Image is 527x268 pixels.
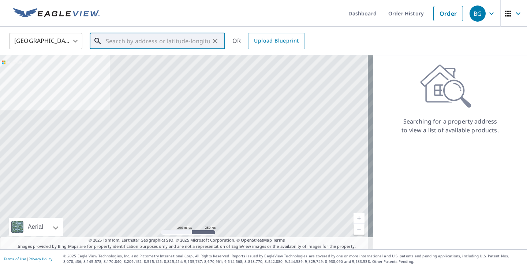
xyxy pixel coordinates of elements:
span: © 2025 TomTom, Earthstar Geographics SIO, © 2025 Microsoft Corporation, © [89,237,285,243]
a: OpenStreetMap [241,237,272,243]
p: | [4,257,52,261]
div: BG [470,5,486,22]
a: Terms [273,237,285,243]
span: Upload Blueprint [254,36,299,45]
p: © 2025 Eagle View Technologies, Inc. and Pictometry International Corp. All Rights Reserved. Repo... [63,253,523,264]
a: Current Level 5, Zoom In [354,213,365,224]
div: OR [232,33,305,49]
p: Searching for a property address to view a list of available products. [401,117,499,135]
a: Terms of Use [4,256,26,261]
a: Privacy Policy [29,256,52,261]
a: Upload Blueprint [248,33,304,49]
input: Search by address or latitude-longitude [106,31,210,51]
button: Clear [210,36,220,46]
div: Aerial [26,218,45,236]
img: EV Logo [13,8,100,19]
div: [GEOGRAPHIC_DATA] [9,31,82,51]
div: Aerial [9,218,63,236]
a: Order [433,6,463,21]
a: Current Level 5, Zoom Out [354,224,365,235]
